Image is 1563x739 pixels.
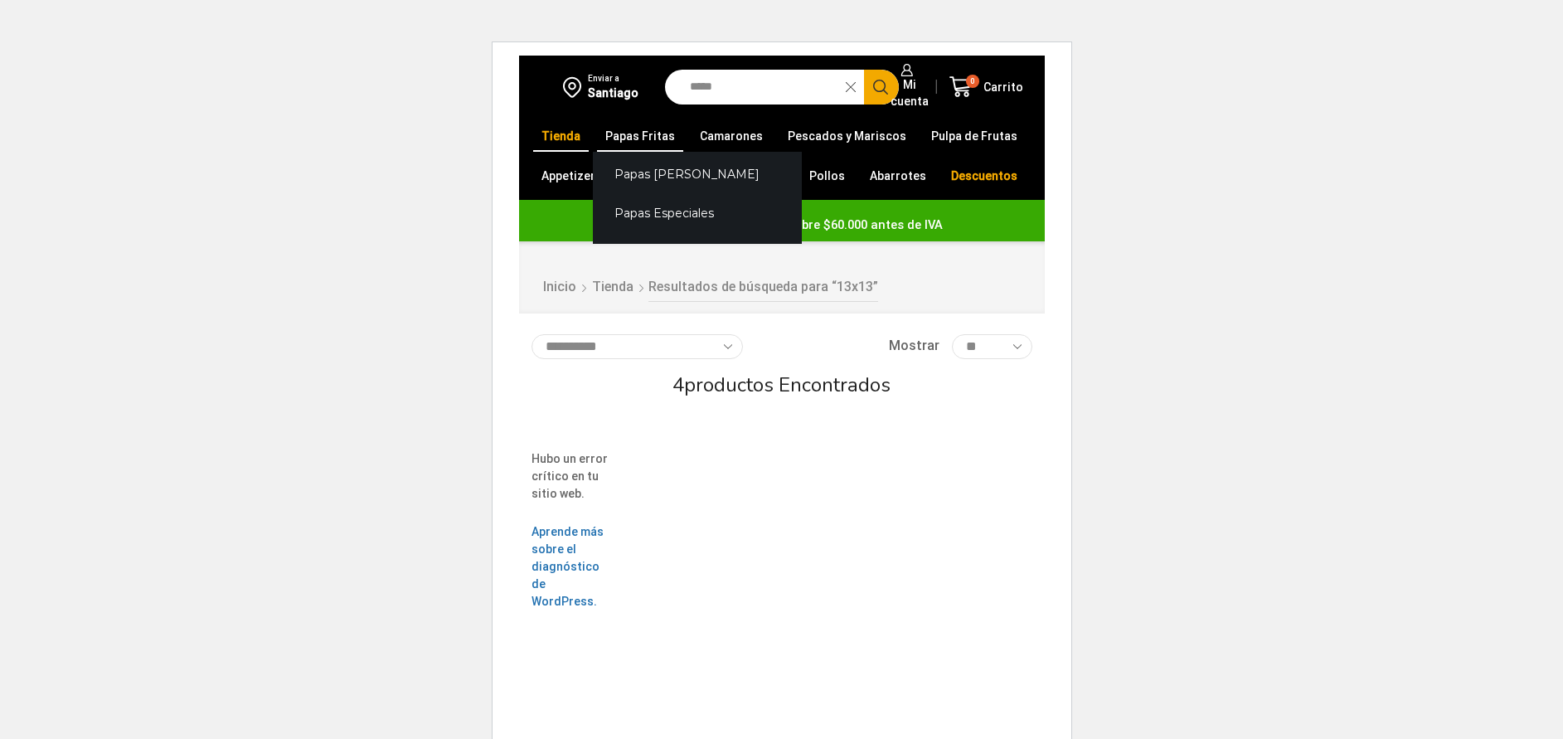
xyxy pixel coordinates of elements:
[779,120,915,152] a: Pescados y Mariscos
[889,337,939,356] span: Mostrar
[542,278,577,297] a: Inicio
[801,160,853,192] a: Pollos
[862,160,934,192] a: Abarrotes
[588,85,638,101] div: Santiago
[923,120,1026,152] a: Pulpa de Frutas
[966,75,979,88] span: 0
[597,120,683,152] a: Papas Fritas
[542,254,878,301] nav: Breadcrumb
[532,450,612,503] p: Hubo un error crítico en tu sitio web.
[979,79,1023,95] span: Carrito
[648,279,878,301] h1: Resultados de búsqueda para “13x13”
[943,160,1026,192] a: Descuentos
[532,525,604,608] a: Aprende más sobre el diagnóstico de WordPress.
[593,159,802,190] a: Papas [PERSON_NAME]
[593,198,802,229] a: Papas Especiales
[945,67,1028,106] a: 0 Carrito
[533,160,610,192] a: Appetizers
[591,278,634,297] a: Tienda
[864,70,899,105] button: Search button
[692,120,771,152] a: Camarones
[532,334,743,359] select: Pedido de la tienda
[882,56,929,118] a: Mi cuenta
[588,73,638,85] div: Enviar a
[886,76,929,109] span: Mi cuenta
[563,73,588,101] img: address-field-icon.svg
[684,372,891,398] span: productos encontrados
[672,372,684,398] span: 4
[533,120,589,152] a: Tienda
